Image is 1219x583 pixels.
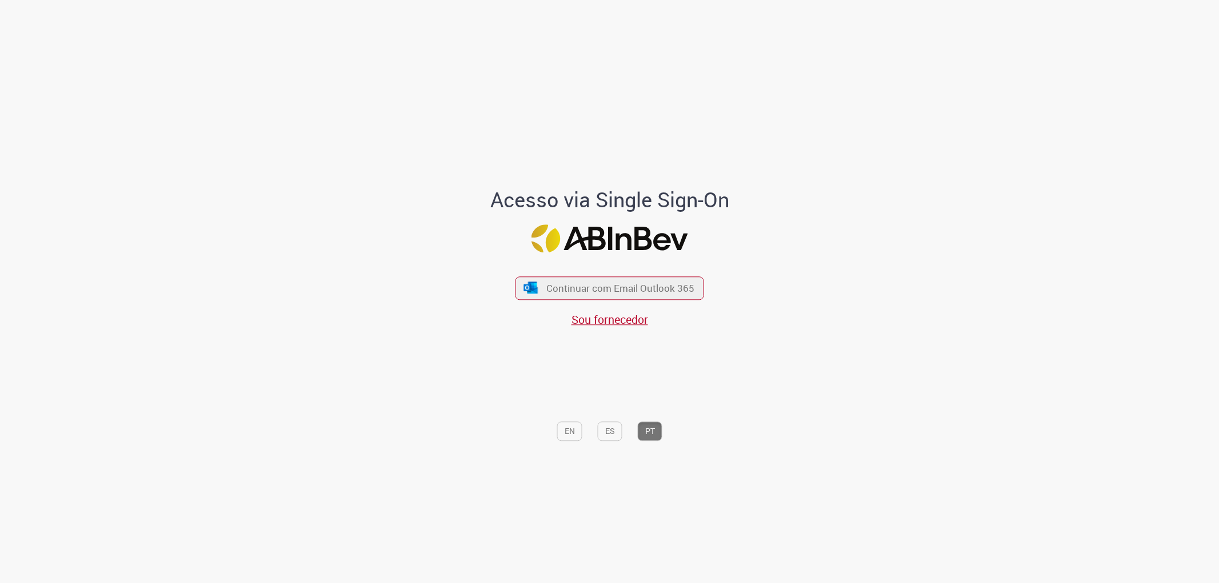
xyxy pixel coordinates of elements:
span: Continuar com Email Outlook 365 [546,282,694,295]
button: ícone Azure/Microsoft 360 Continuar com Email Outlook 365 [515,276,704,300]
button: EN [557,421,582,441]
img: ícone Azure/Microsoft 360 [522,282,538,293]
button: PT [638,421,662,441]
img: Logo ABInBev [531,225,688,253]
button: ES [598,421,622,441]
h1: Acesso via Single Sign-On [451,188,768,211]
a: Sou fornecedor [571,312,648,327]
